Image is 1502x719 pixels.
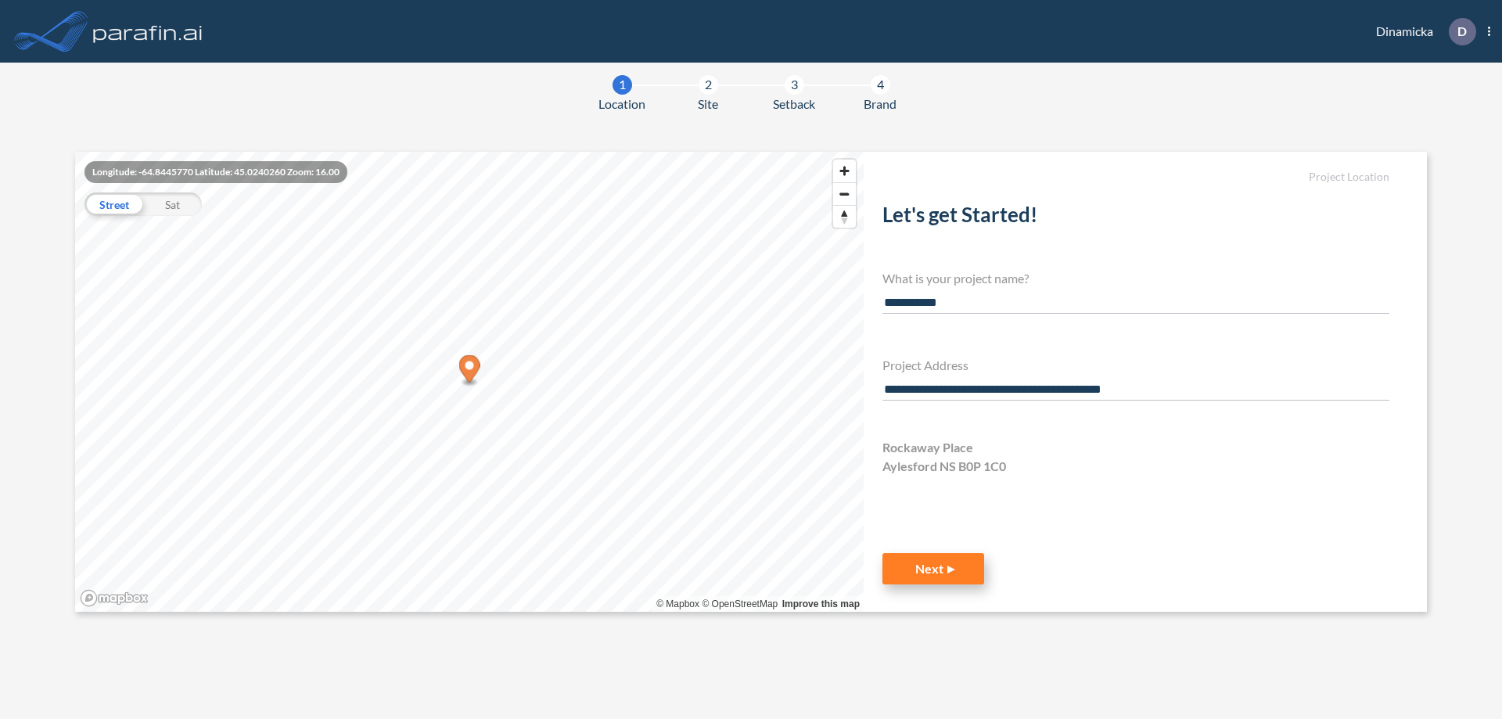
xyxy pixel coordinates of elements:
canvas: Map [75,152,864,612]
img: logo [90,16,206,47]
a: Mapbox homepage [80,589,149,607]
div: 2 [699,75,718,95]
span: Brand [864,95,897,113]
a: Improve this map [782,599,860,609]
div: Sat [143,192,202,216]
button: Zoom out [833,182,856,205]
a: OpenStreetMap [702,599,778,609]
div: 3 [785,75,804,95]
span: Location [598,95,645,113]
div: Map marker [459,355,480,387]
div: Dinamicka [1353,18,1490,45]
div: 4 [871,75,890,95]
p: D [1457,24,1467,38]
span: Aylesford NS B0P 1C0 [882,457,1006,476]
h4: Project Address [882,358,1389,372]
h5: Project Location [882,171,1389,184]
span: Site [698,95,718,113]
h4: What is your project name? [882,271,1389,286]
div: Street [84,192,143,216]
button: Next [882,553,984,584]
div: Longitude: -64.8445770 Latitude: 45.0240260 Zoom: 16.00 [84,161,347,183]
span: Setback [773,95,815,113]
span: Reset bearing to north [833,206,856,228]
div: 1 [613,75,632,95]
button: Zoom in [833,160,856,182]
span: Rockaway Place [882,438,973,457]
button: Reset bearing to north [833,205,856,228]
span: Zoom out [833,183,856,205]
h2: Let's get Started! [882,203,1389,233]
a: Mapbox [656,599,699,609]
